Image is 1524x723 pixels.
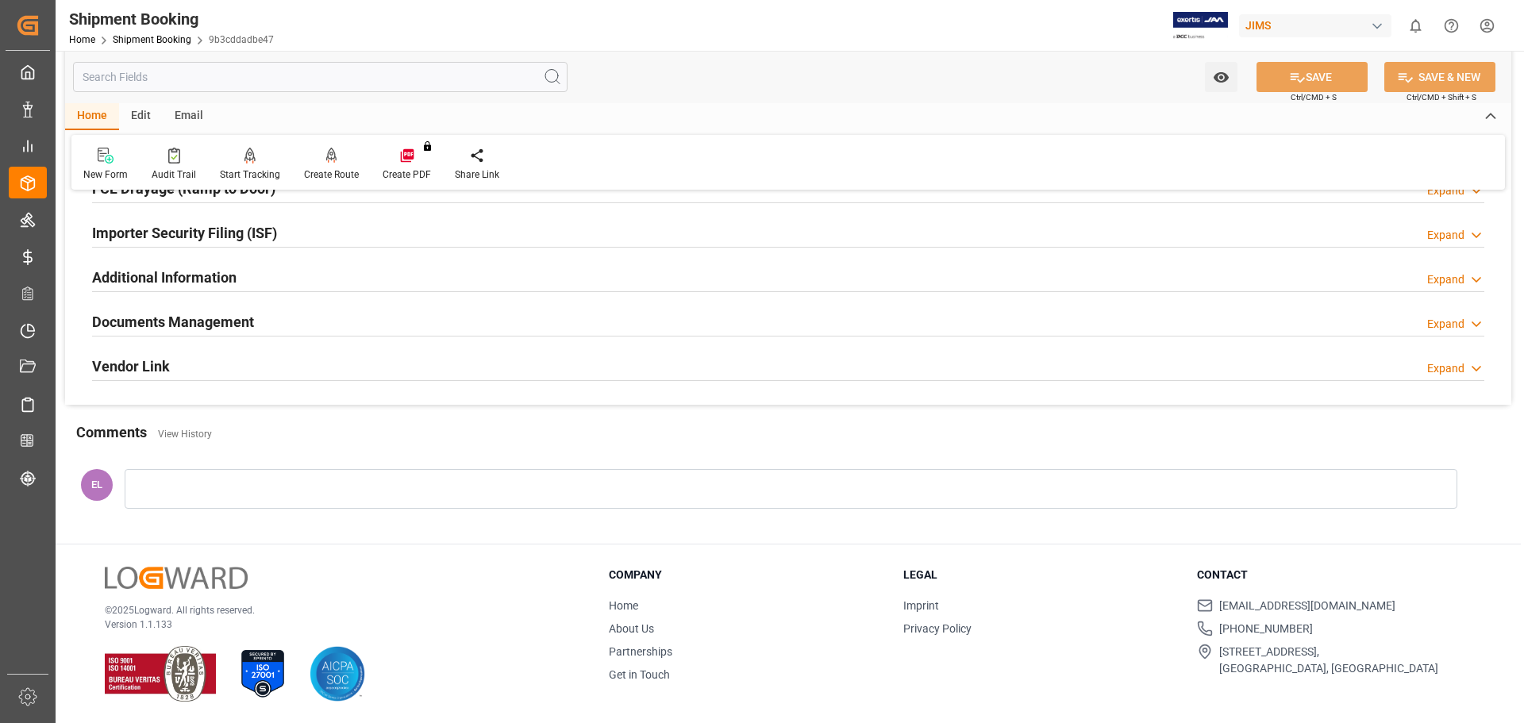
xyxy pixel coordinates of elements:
div: Shipment Booking [69,7,274,31]
p: Version 1.1.133 [105,617,569,632]
a: About Us [609,622,654,635]
a: View History [158,429,212,440]
a: Partnerships [609,645,672,658]
h2: Importer Security Filing (ISF) [92,222,277,244]
button: show 0 new notifications [1398,8,1434,44]
button: open menu [1205,62,1237,92]
span: [EMAIL_ADDRESS][DOMAIN_NAME] [1219,598,1395,614]
span: EL [91,479,102,490]
button: JIMS [1239,10,1398,40]
h2: Comments [76,421,147,443]
h2: Additional Information [92,267,237,288]
span: Ctrl/CMD + Shift + S [1407,91,1476,103]
div: Home [65,103,119,130]
img: ISO 27001 Certification [235,646,291,702]
div: Expand [1427,271,1464,288]
p: © 2025 Logward. All rights reserved. [105,603,569,617]
div: Expand [1427,316,1464,333]
div: Create Route [304,167,359,182]
div: Share Link [455,167,499,182]
button: SAVE & NEW [1384,62,1495,92]
h3: Company [609,567,883,583]
a: Imprint [903,599,939,612]
img: ISO 9001 & ISO 14001 Certification [105,646,216,702]
div: Audit Trail [152,167,196,182]
span: [STREET_ADDRESS], [GEOGRAPHIC_DATA], [GEOGRAPHIC_DATA] [1219,644,1438,677]
h3: Contact [1197,567,1472,583]
a: Home [609,599,638,612]
div: New Form [83,167,128,182]
div: Expand [1427,183,1464,199]
h2: Documents Management [92,311,254,333]
div: Edit [119,103,163,130]
input: Search Fields [73,62,568,92]
h3: Legal [903,567,1178,583]
a: Get in Touch [609,668,670,681]
div: JIMS [1239,14,1391,37]
div: Expand [1427,360,1464,377]
img: AICPA SOC [310,646,365,702]
img: Logward Logo [105,567,248,590]
button: Help Center [1434,8,1469,44]
div: Expand [1427,227,1464,244]
a: Privacy Policy [903,622,972,635]
span: Ctrl/CMD + S [1291,91,1337,103]
div: Start Tracking [220,167,280,182]
img: Exertis%20JAM%20-%20Email%20Logo.jpg_1722504956.jpg [1173,12,1228,40]
a: Shipment Booking [113,34,191,45]
a: Home [69,34,95,45]
button: SAVE [1257,62,1368,92]
span: [PHONE_NUMBER] [1219,621,1313,637]
div: Email [163,103,215,130]
h2: Vendor Link [92,356,170,377]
